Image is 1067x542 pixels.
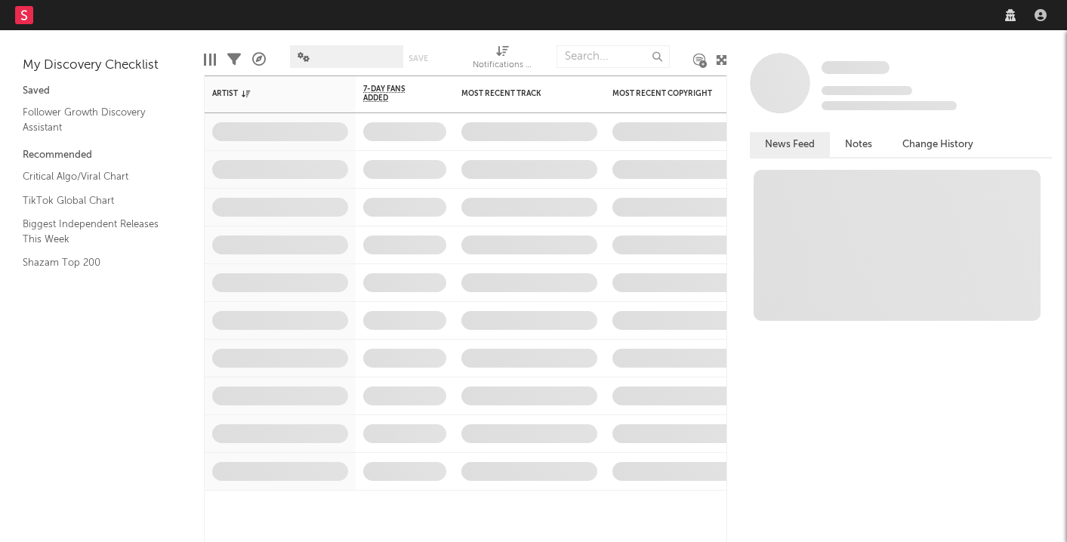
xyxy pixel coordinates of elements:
[557,45,670,68] input: Search...
[887,132,988,157] button: Change History
[23,82,181,100] div: Saved
[23,168,166,185] a: Critical Algo/Viral Chart
[822,60,890,75] a: Some Artist
[830,132,887,157] button: Notes
[822,86,912,95] span: Tracking Since: [DATE]
[252,38,266,82] div: A&R Pipeline
[822,61,890,74] span: Some Artist
[822,101,957,110] span: 0 fans last week
[204,38,216,82] div: Edit Columns
[473,57,533,75] div: Notifications (Artist)
[750,132,830,157] button: News Feed
[227,38,241,82] div: Filters
[23,104,166,135] a: Follower Growth Discovery Assistant
[23,254,166,271] a: Shazam Top 200
[461,89,575,98] div: Most Recent Track
[23,192,166,209] a: TikTok Global Chart
[612,89,726,98] div: Most Recent Copyright
[212,89,325,98] div: Artist
[23,216,166,247] a: Biggest Independent Releases This Week
[473,38,533,82] div: Notifications (Artist)
[23,57,181,75] div: My Discovery Checklist
[363,85,424,103] span: 7-Day Fans Added
[409,54,428,63] button: Save
[23,146,181,165] div: Recommended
